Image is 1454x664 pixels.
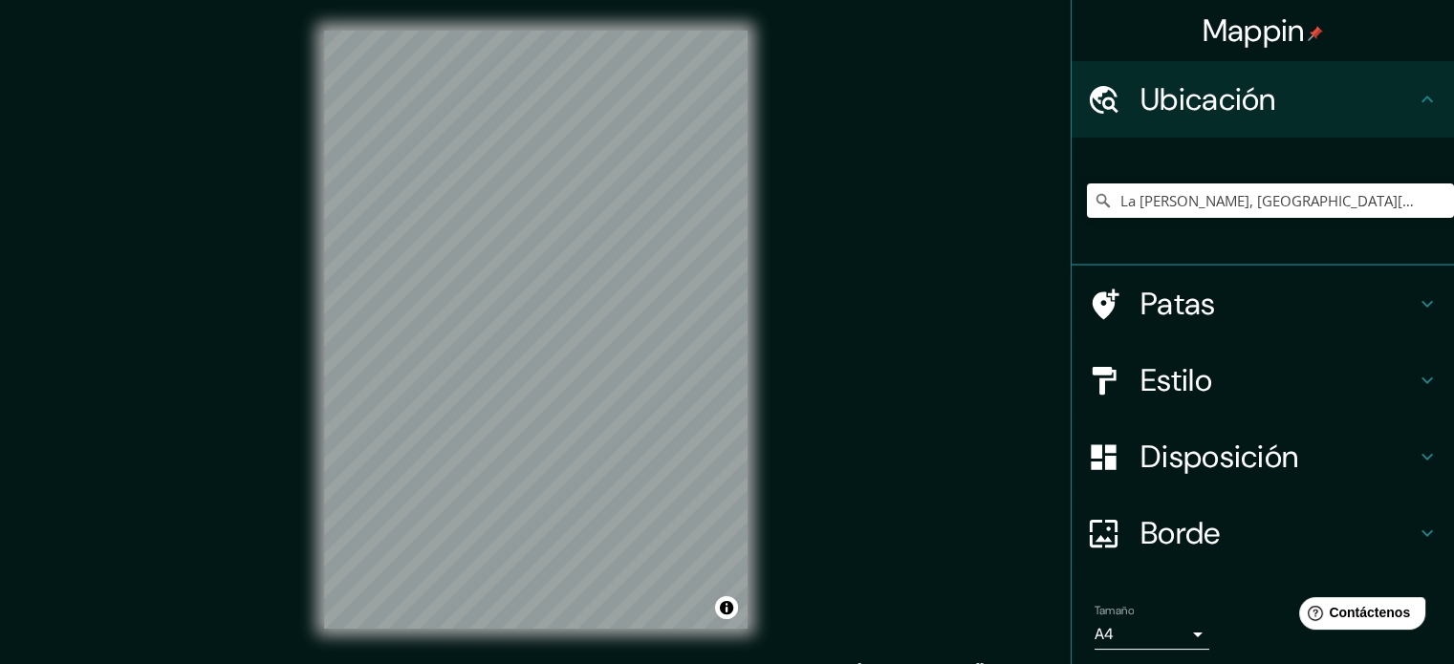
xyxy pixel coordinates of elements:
[1284,589,1433,643] iframe: Lanzador de widgets de ayuda
[1095,603,1134,618] font: Tamaño
[1203,11,1305,51] font: Mappin
[1140,284,1216,324] font: Patas
[1072,418,1454,495] div: Disposición
[1095,619,1209,650] div: A4
[1095,624,1114,644] font: A4
[1072,266,1454,342] div: Patas
[1140,437,1298,477] font: Disposición
[1072,342,1454,418] div: Estilo
[1072,495,1454,571] div: Borde
[1140,360,1212,400] font: Estilo
[1308,26,1323,41] img: pin-icon.png
[324,31,748,629] canvas: Mapa
[715,596,738,619] button: Activar o desactivar atribución
[1140,513,1221,553] font: Borde
[1072,61,1454,138] div: Ubicación
[1087,183,1454,218] input: Elige tu ciudad o zona
[1140,79,1276,119] font: Ubicación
